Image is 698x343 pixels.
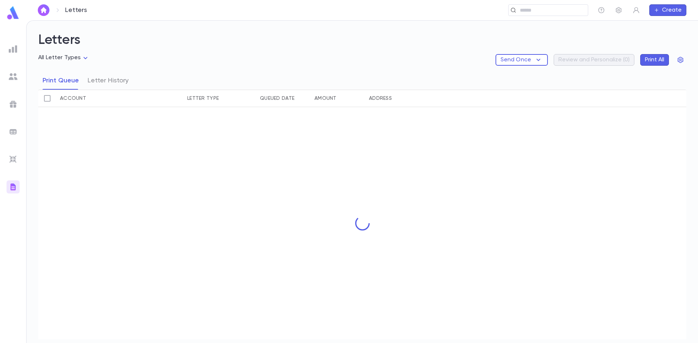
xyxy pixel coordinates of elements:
[9,183,17,191] img: letters_gradient.3eab1cb48f695cfc331407e3924562ea.svg
[496,54,548,66] button: Send Once
[43,72,79,90] button: Print Queue
[365,90,493,107] div: Address
[38,32,686,54] h2: Letters
[6,6,20,20] img: logo
[256,90,311,107] div: Queued Date
[311,90,365,107] div: Amount
[39,7,48,13] img: home_white.a664292cf8c1dea59945f0da9f25487c.svg
[9,100,17,109] img: campaigns_grey.99e729a5f7ee94e3726e6486bddda8f1.svg
[65,6,87,14] p: Letters
[9,45,17,53] img: reports_grey.c525e4749d1bce6a11f5fe2a8de1b229.svg
[38,55,81,61] span: All Letter Types
[649,4,686,16] button: Create
[88,72,129,90] button: Letter History
[9,155,17,164] img: imports_grey.530a8a0e642e233f2baf0ef88e8c9fcb.svg
[38,52,90,64] div: All Letter Types
[184,90,256,107] div: Letter Type
[60,90,86,107] div: Account
[187,90,219,107] div: Letter Type
[369,90,392,107] div: Address
[56,90,184,107] div: Account
[640,54,669,66] button: Print All
[260,90,294,107] div: Queued Date
[501,56,531,64] p: Send Once
[9,127,17,136] img: batches_grey.339ca447c9d9533ef1741baa751efc33.svg
[314,90,337,107] div: Amount
[9,72,17,81] img: students_grey.60c7aba0da46da39d6d829b817ac14fc.svg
